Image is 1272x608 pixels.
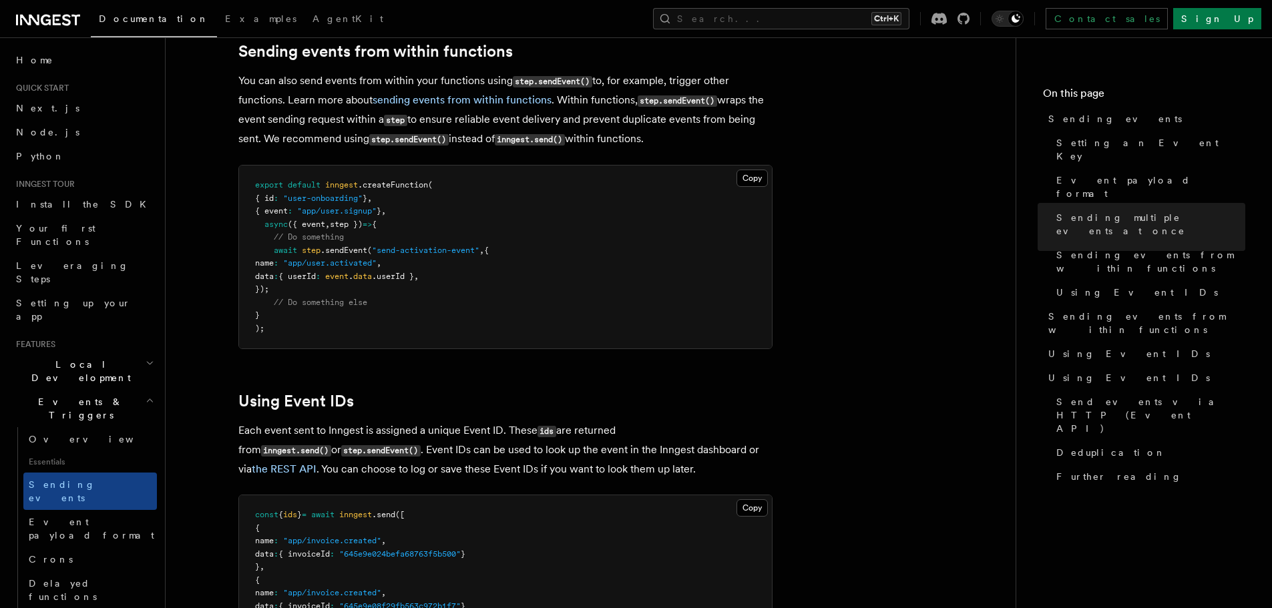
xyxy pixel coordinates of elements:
[1173,8,1261,29] a: Sign Up
[16,103,79,113] span: Next.js
[255,523,260,533] span: {
[255,272,274,281] span: data
[288,220,325,229] span: ({ event
[238,42,513,61] a: Sending events from within functions
[1043,107,1245,131] a: Sending events
[255,284,269,294] span: });
[255,562,260,571] span: }
[341,445,421,457] code: step.sendEvent()
[261,445,331,457] code: inngest.send()
[1051,280,1245,304] a: Using Event IDs
[311,510,335,519] span: await
[16,127,79,137] span: Node.js
[11,179,75,190] span: Inngest tour
[381,588,386,597] span: ,
[23,473,157,510] a: Sending events
[288,180,321,190] span: default
[29,479,95,503] span: Sending events
[1046,8,1168,29] a: Contact sales
[1056,211,1245,238] span: Sending multiple events at once
[274,588,278,597] span: :
[283,510,297,519] span: ids
[321,246,367,255] span: .sendEvent
[255,310,260,320] span: }
[16,151,65,162] span: Python
[339,549,461,559] span: "645e9e024befa68763f5b500"
[653,8,909,29] button: Search...Ctrl+K
[23,451,157,473] span: Essentials
[23,510,157,547] a: Event payload format
[428,180,433,190] span: (
[377,206,381,216] span: }
[736,170,768,187] button: Copy
[255,536,274,545] span: name
[11,358,146,384] span: Local Development
[11,96,157,120] a: Next.js
[302,246,321,255] span: step
[381,536,386,545] span: ,
[11,390,157,427] button: Events & Triggers
[353,272,372,281] span: data
[325,180,358,190] span: inngest
[1048,347,1210,360] span: Using Event IDs
[1043,342,1245,366] a: Using Event IDs
[11,395,146,422] span: Events & Triggers
[255,588,274,597] span: name
[1048,310,1245,336] span: Sending events from within functions
[260,562,264,571] span: ,
[384,115,407,126] code: step
[274,536,278,545] span: :
[414,272,419,281] span: ,
[373,93,552,106] a: sending events from within functions
[274,194,278,203] span: :
[312,13,383,24] span: AgentKit
[255,194,274,203] span: { id
[255,180,283,190] span: export
[377,258,381,268] span: ,
[297,206,377,216] span: "app/user.signup"
[538,426,556,437] code: ids
[1051,168,1245,206] a: Event payload format
[29,554,73,565] span: Crons
[1043,304,1245,342] a: Sending events from within functions
[1043,366,1245,390] a: Using Event IDs
[11,352,157,390] button: Local Development
[495,134,565,145] code: inngest.send()
[283,258,377,268] span: "app/user.activated"
[330,549,335,559] span: :
[1051,206,1245,243] a: Sending multiple events at once
[1051,243,1245,280] a: Sending events from within functions
[1051,131,1245,168] a: Setting an Event Key
[274,246,297,255] span: await
[278,510,283,519] span: {
[325,272,349,281] span: event
[11,83,69,93] span: Quick start
[1056,395,1245,435] span: Send events via HTTP (Event API)
[304,4,391,36] a: AgentKit
[29,517,154,541] span: Event payload format
[1051,465,1245,489] a: Further reading
[381,206,386,216] span: ,
[238,421,773,479] p: Each event sent to Inngest is assigned a unique Event ID. These are returned from or . Event IDs ...
[461,549,465,559] span: }
[11,120,157,144] a: Node.js
[29,434,166,444] span: Overview
[225,13,296,24] span: Examples
[325,220,330,229] span: ,
[1056,248,1245,275] span: Sending events from within functions
[1056,446,1166,459] span: Deduplication
[372,220,377,229] span: {
[330,220,363,229] span: step })
[1056,136,1245,163] span: Setting an Event Key
[484,246,489,255] span: {
[11,192,157,216] a: Install the SDK
[11,144,157,168] a: Python
[1048,112,1182,125] span: Sending events
[1056,286,1218,299] span: Using Event IDs
[274,232,344,242] span: // Do something
[274,258,278,268] span: :
[217,4,304,36] a: Examples
[283,588,381,597] span: "app/invoice.created"
[479,246,484,255] span: ,
[1043,85,1245,107] h4: On this page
